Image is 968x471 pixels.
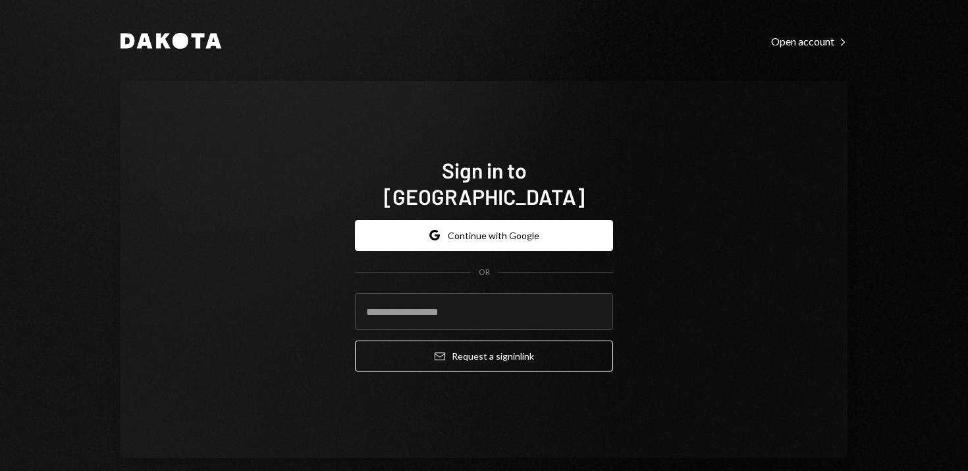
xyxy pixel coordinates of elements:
[771,34,847,48] a: Open account
[479,267,490,278] div: OR
[355,220,613,251] button: Continue with Google
[355,341,613,372] button: Request a signinlink
[771,35,847,48] div: Open account
[355,157,613,209] h1: Sign in to [GEOGRAPHIC_DATA]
